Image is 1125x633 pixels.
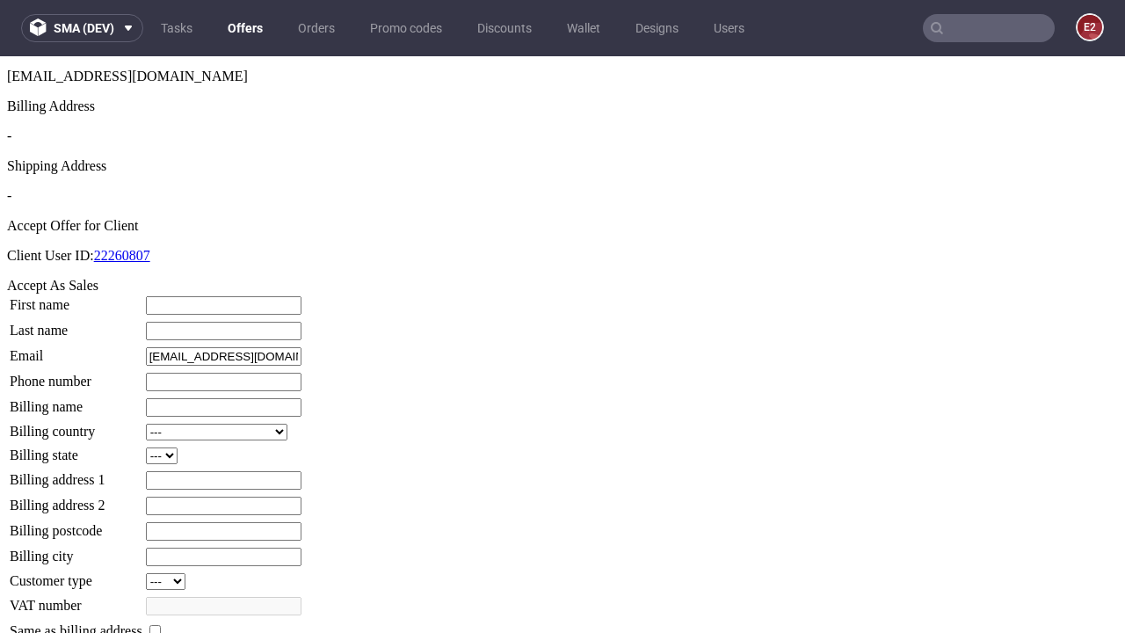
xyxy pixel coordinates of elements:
[9,316,143,336] td: Phone number
[7,42,1118,58] div: Billing Address
[21,14,143,42] button: sma (dev)
[1078,15,1102,40] figcaption: e2
[7,132,11,147] span: -
[217,14,273,42] a: Offers
[7,192,1118,207] p: Client User ID:
[9,414,143,434] td: Billing address 1
[556,14,611,42] a: Wallet
[9,540,143,560] td: VAT number
[359,14,453,42] a: Promo codes
[9,565,143,585] td: Same as billing address
[467,14,542,42] a: Discounts
[9,516,143,535] td: Customer type
[54,22,114,34] span: sma (dev)
[9,491,143,511] td: Billing city
[9,290,143,310] td: Email
[9,390,143,409] td: Billing state
[9,265,143,285] td: Last name
[9,367,143,385] td: Billing country
[9,440,143,460] td: Billing address 2
[150,14,203,42] a: Tasks
[9,239,143,259] td: First name
[703,14,755,42] a: Users
[94,192,150,207] a: 22260807
[7,162,1118,178] div: Accept Offer for Client
[7,102,1118,118] div: Shipping Address
[287,14,345,42] a: Orders
[7,222,1118,237] div: Accept As Sales
[625,14,689,42] a: Designs
[7,12,248,27] span: [EMAIL_ADDRESS][DOMAIN_NAME]
[9,341,143,361] td: Billing name
[9,465,143,485] td: Billing postcode
[7,72,11,87] span: -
